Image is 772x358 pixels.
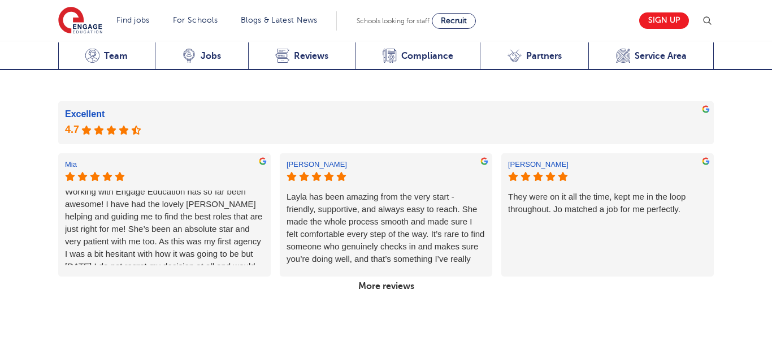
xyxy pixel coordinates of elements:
[639,12,689,29] a: Sign up
[588,42,714,70] a: Service Area
[58,42,155,70] a: Team
[116,16,150,24] a: Find jobs
[526,50,562,62] span: Partners
[294,50,328,62] span: Reviews
[508,160,569,169] div: [PERSON_NAME]
[287,191,485,265] div: Layla has been amazing from the very start - friendly, supportive, and always easy to reach. She ...
[287,160,347,169] div: [PERSON_NAME]
[65,191,264,265] div: Working with Engage Education has so far been awesome! I have had the lovely [PERSON_NAME] helpin...
[508,191,707,265] div: They were on it all the time, kept me in the loop throughout. Jo matched a job for me perfectly.
[401,50,453,62] span: Compliance
[241,16,318,24] a: Blogs & Latest News
[155,42,248,70] a: Jobs
[432,13,476,29] a: Recruit
[201,50,221,62] span: Jobs
[65,160,125,169] div: Mia
[248,42,355,70] a: Reviews
[441,16,467,25] span: Recruit
[173,16,218,24] a: For Schools
[355,42,480,70] a: Compliance
[354,277,419,296] a: More reviews
[58,7,102,35] img: Engage Education
[357,17,430,25] span: Schools looking for staff
[104,50,128,62] span: Team
[65,108,707,120] div: Excellent
[635,50,687,62] span: Service Area
[480,42,588,70] a: Partners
